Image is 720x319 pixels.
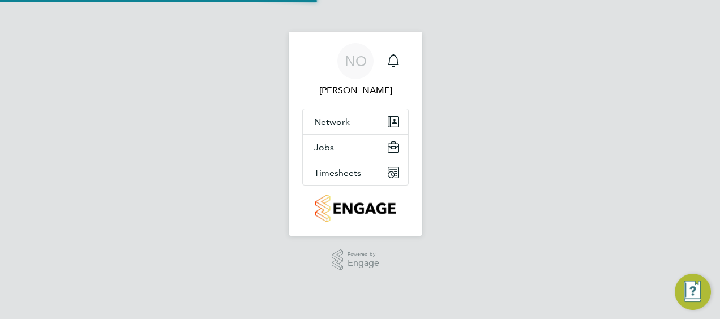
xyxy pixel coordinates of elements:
[675,274,711,310] button: Engage Resource Center
[314,142,334,153] span: Jobs
[302,84,409,97] span: Nick O'Shea
[315,195,395,222] img: countryside-properties-logo-retina.png
[348,249,379,259] span: Powered by
[302,195,409,222] a: Go to home page
[303,135,408,159] button: Jobs
[314,167,361,178] span: Timesheets
[345,54,367,68] span: NO
[332,249,380,271] a: Powered byEngage
[348,258,379,268] span: Engage
[303,160,408,185] button: Timesheets
[303,109,408,134] button: Network
[314,117,350,127] span: Network
[302,43,409,97] a: NO[PERSON_NAME]
[289,32,422,236] nav: Main navigation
